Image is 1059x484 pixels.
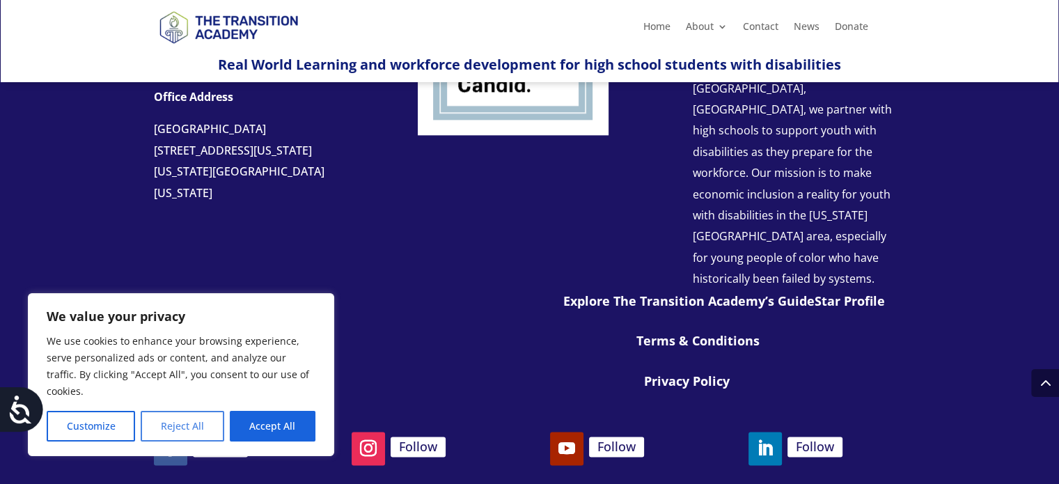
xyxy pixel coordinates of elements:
a: Follow [391,437,446,457]
strong: Office Address [154,89,233,104]
a: Explore The Transition Academy’s GuideStar Profile [563,292,885,309]
a: Home [643,22,670,37]
a: News [793,22,819,37]
a: Terms & Conditions [636,332,760,349]
p: [GEOGRAPHIC_DATA] [US_STATE][GEOGRAPHIC_DATA][US_STATE] [154,118,377,214]
button: Reject All [141,411,223,442]
a: Privacy Policy [644,373,730,389]
a: Become a Member [154,292,272,309]
a: About [685,22,727,37]
button: Customize [47,411,135,442]
p: We value your privacy [47,308,315,325]
a: Logo-Noticias [153,41,304,54]
a: Follow on Youtube [550,432,583,465]
img: TTA Brand_TTA Primary Logo_Horizontal_Light BG [153,2,304,52]
a: Follow on LinkedIn [748,432,782,465]
button: Accept All [230,411,315,442]
p: We use cookies to enhance your browsing experience, serve personalized ads or content, and analyz... [47,333,315,400]
a: Follow [589,437,644,457]
a: Contact [742,22,778,37]
span: Real World Learning and workforce development for high school students with disabilities [218,55,840,74]
a: Donate [834,22,868,37]
a: Follow on Instagram [352,432,385,465]
span: [STREET_ADDRESS][US_STATE] [154,143,312,158]
a: Follow [787,437,842,457]
a: Logo-Noticias [418,125,609,138]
